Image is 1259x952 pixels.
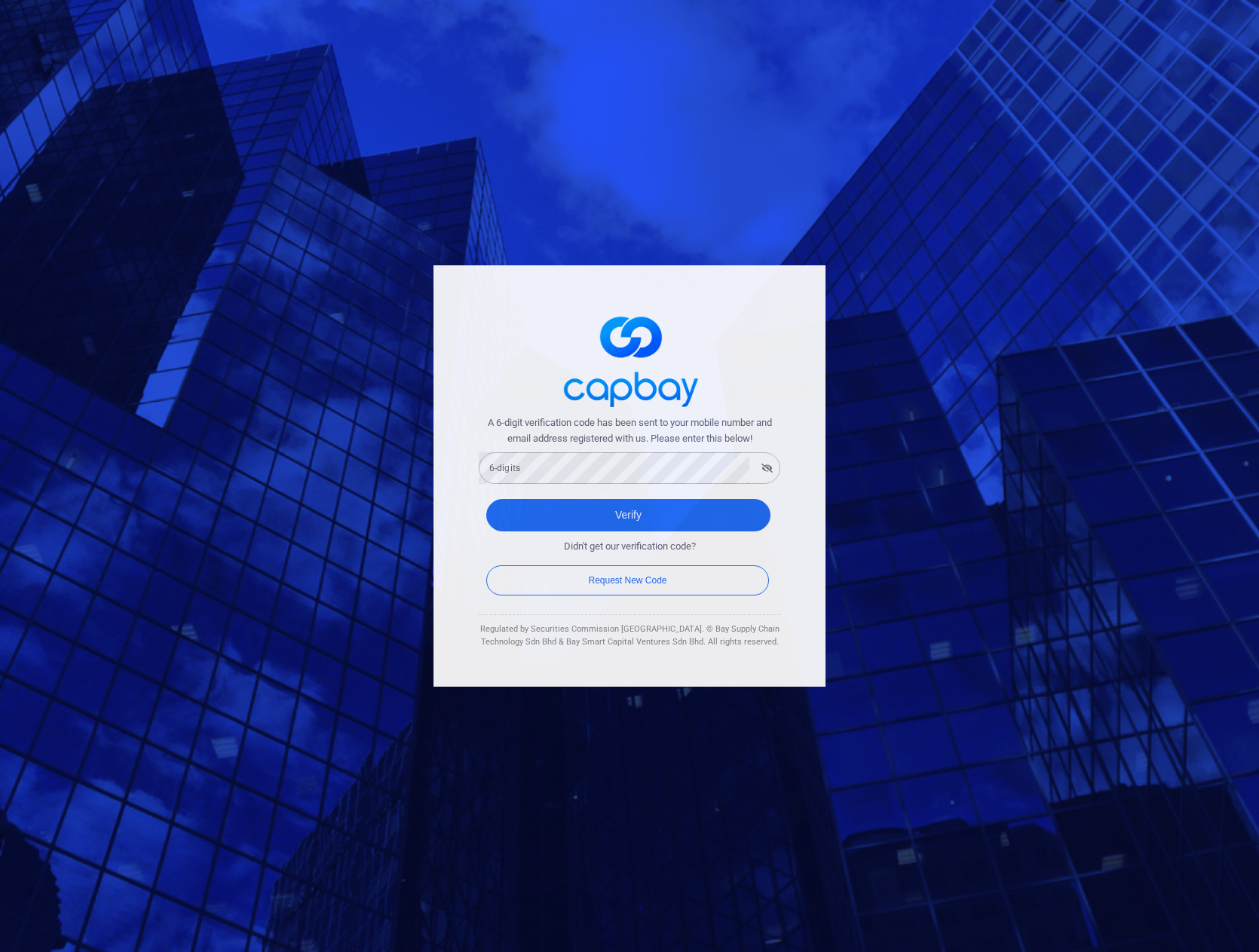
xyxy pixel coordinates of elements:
div: Regulated by Securities Commission [GEOGRAPHIC_DATA]. © Bay Supply Chain Technology Sdn Bhd & Bay... [479,623,780,649]
span: Didn't get our verification code? [564,539,696,555]
img: logo [554,303,705,415]
button: Verify [486,499,770,531]
span: A 6-digit verification code has been sent to your mobile number and email address registered with... [479,415,780,447]
button: Request New Code [486,565,769,595]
